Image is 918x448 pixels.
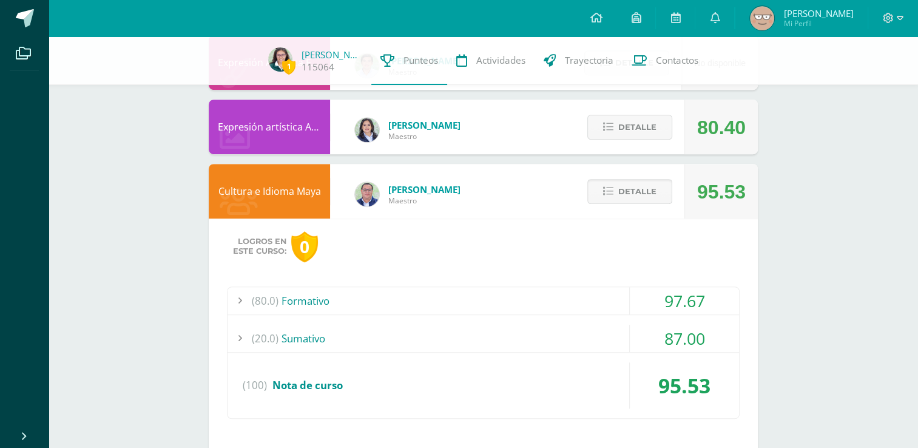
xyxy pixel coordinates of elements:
[209,100,330,154] div: Expresión artística ARTES PLÁSTICAS
[618,180,656,203] span: Detalle
[371,36,447,85] a: Punteos
[243,362,267,409] span: (100)
[750,6,774,30] img: b08fa849ce700c2446fec7341b01b967.png
[623,36,707,85] a: Contactos
[302,49,362,61] a: [PERSON_NAME]
[587,115,672,140] button: Detalle
[355,182,379,206] img: c1c1b07ef08c5b34f56a5eb7b3c08b85.png
[618,116,656,138] span: Detalle
[388,183,461,195] span: [PERSON_NAME]
[252,287,278,314] span: (80.0)
[282,59,295,74] span: 1
[252,325,278,352] span: (20.0)
[656,54,698,67] span: Contactos
[403,54,438,67] span: Punteos
[476,54,525,67] span: Actividades
[587,179,672,204] button: Detalle
[291,231,318,262] div: 0
[783,18,853,29] span: Mi Perfil
[697,165,746,219] div: 95.53
[272,378,343,392] span: Nota de curso
[388,131,461,141] span: Maestro
[209,164,330,219] div: Cultura e Idioma Maya
[302,61,334,73] a: 115064
[630,287,739,314] div: 97.67
[388,195,461,206] span: Maestro
[630,362,739,409] div: 95.53
[697,100,746,155] div: 80.40
[565,54,613,67] span: Trayectoria
[535,36,623,85] a: Trayectoria
[233,237,286,256] span: Logros en este curso:
[228,287,739,314] div: Formativo
[388,119,461,131] span: [PERSON_NAME]
[630,325,739,352] div: 87.00
[447,36,535,85] a: Actividades
[783,7,853,19] span: [PERSON_NAME]
[228,325,739,352] div: Sumativo
[355,118,379,142] img: 4a4aaf78db504b0aa81c9e1154a6f8e5.png
[268,47,292,72] img: bd975e01ef2ad62bbd7584dbf438c725.png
